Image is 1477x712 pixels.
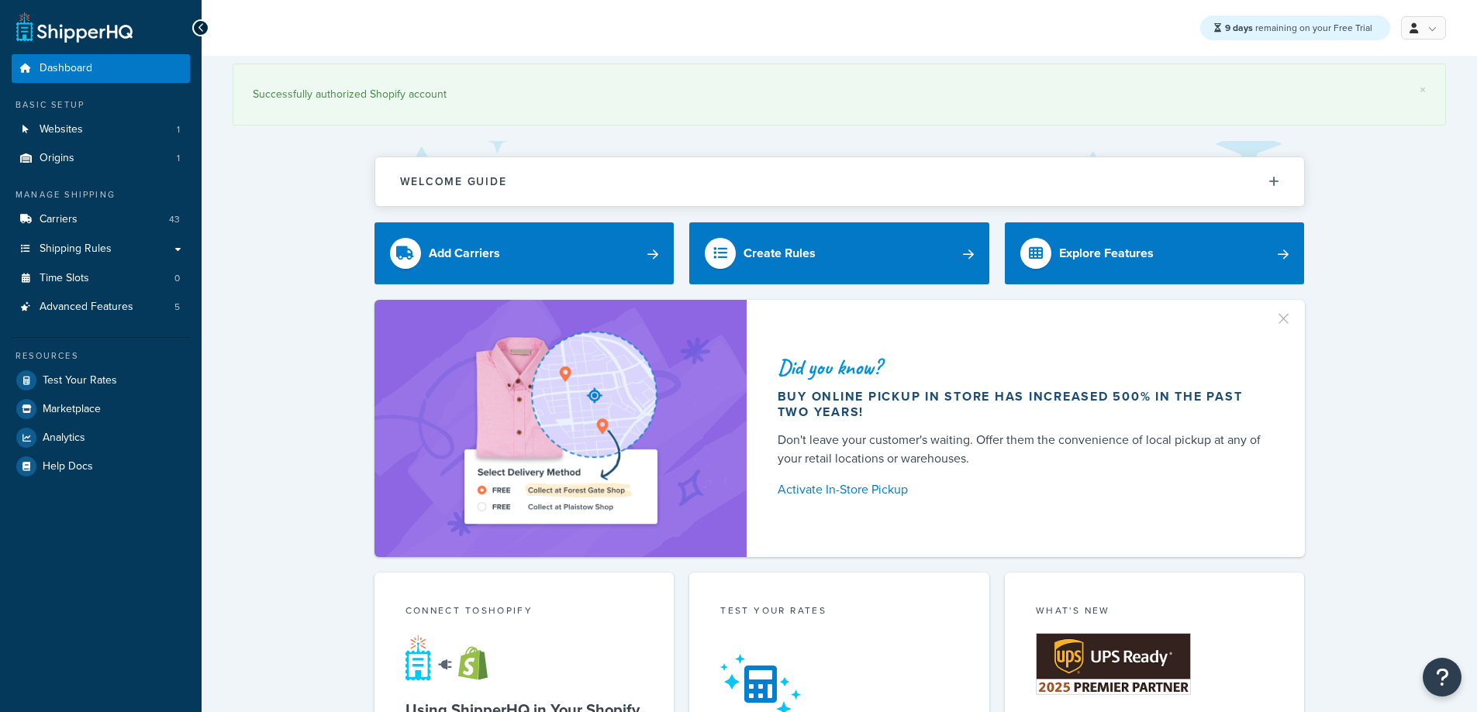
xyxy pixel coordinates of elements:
[40,152,74,165] span: Origins
[12,205,190,234] li: Carriers
[12,366,190,394] a: Test Your Rates
[1005,222,1305,284] a: Explore Features
[12,115,190,144] a: Websites1
[12,188,190,201] div: Manage Shipping
[12,293,190,322] a: Advanced Features5
[405,604,644,621] div: Connect to Shopify
[429,242,500,264] div: Add Carriers
[12,424,190,452] a: Analytics
[1420,84,1426,96] a: ×
[43,374,117,387] span: Test Your Rates
[43,432,85,445] span: Analytics
[1423,658,1461,697] button: Open Resource Center
[12,115,190,144] li: Websites
[778,356,1268,378] div: Did you know?
[12,264,190,293] li: Time Slots
[720,604,958,621] div: Test your rates
[40,272,89,285] span: Time Slots
[12,293,190,322] li: Advanced Features
[778,389,1268,420] div: Buy online pickup in store has increased 500% in the past two years!
[40,301,133,314] span: Advanced Features
[12,235,190,263] a: Shipping Rules
[12,144,190,173] a: Origins1
[778,431,1268,468] div: Don't leave your customer's waiting. Offer them the convenience of local pickup at any of your re...
[43,460,93,473] span: Help Docs
[1225,21,1253,35] strong: 9 days
[177,123,180,136] span: 1
[40,242,112,256] span: Shipping Rules
[12,395,190,423] a: Marketplace
[253,84,1426,105] div: Successfully authorized Shopify account
[40,123,83,136] span: Websites
[174,301,180,314] span: 5
[177,152,180,165] span: 1
[40,62,92,75] span: Dashboard
[420,323,701,534] img: ad-shirt-map-b0359fc47e01cab431d101c4b569394f6a03f54285957d908178d52f29eb9668.png
[12,98,190,112] div: Basic Setup
[12,264,190,293] a: Time Slots0
[1225,21,1372,35] span: remaining on your Free Trial
[374,222,675,284] a: Add Carriers
[1059,242,1154,264] div: Explore Features
[12,452,190,480] a: Help Docs
[12,205,190,234] a: Carriers43
[40,213,78,226] span: Carriers
[778,479,1268,500] a: Activate In-Store Pickup
[375,157,1304,206] button: Welcome Guide
[169,213,180,226] span: 43
[400,176,507,187] h2: Welcome Guide
[12,349,190,363] div: Resources
[744,242,816,264] div: Create Rules
[174,272,180,285] span: 0
[689,222,989,284] a: Create Rules
[1036,604,1274,621] div: What's New
[405,635,502,681] img: connect-shq-shopify-9b9a8c5a.svg
[12,144,190,173] li: Origins
[12,54,190,83] a: Dashboard
[43,403,101,416] span: Marketplace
